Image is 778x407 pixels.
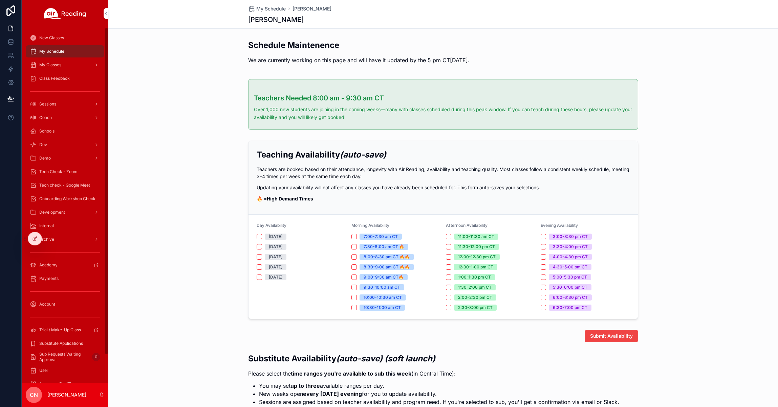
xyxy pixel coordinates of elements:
span: CN [30,391,38,399]
div: 1:30-2:00 pm CT [458,284,492,290]
a: Substitute Applications [26,337,104,350]
li: New weeks open for you to update availability. [259,390,619,398]
div: 1:00-1:30 pm CT [458,274,491,280]
span: Development [39,210,65,215]
div: 4:30-5:00 pm CT [553,264,587,270]
div: 4:00-4:30 pm CT [553,254,588,260]
a: [PERSON_NAME] [293,5,331,12]
span: Evening Availability [541,223,578,228]
div: 2:00-2:30 pm CT [458,294,492,301]
a: Tech check - Google Meet [26,179,104,191]
span: Day Availability [257,223,286,228]
div: 11:30-12:00 pm CT [458,244,495,250]
a: Assement End Times [26,378,104,390]
span: Sessions [39,101,56,107]
p: 🔥 = [257,195,630,202]
span: Academy [39,262,58,268]
div: ### Teachers Needed 8:00 am - 9:30 am CT Over 1,000 new students are joining in the coming weeks—... [254,93,632,121]
span: Tech Check - Zoom [39,169,78,174]
p: [PERSON_NAME] [47,391,86,398]
a: My Schedule [248,5,286,12]
div: 9:30-10:00 am CT [364,284,400,290]
span: Archive [39,237,54,242]
p: Teachers are booked based on their attendance, longevity with Air Reading, availability and teach... [257,166,630,180]
div: 6:00-6:30 pm CT [553,294,588,301]
a: Schools [26,125,104,137]
a: Sessions [26,98,104,110]
a: Coach [26,112,104,124]
h2: Schedule Maintenence [248,40,470,51]
div: 3:00-3:30 pm CT [553,234,588,240]
strong: up to three [290,382,320,389]
a: Onboarding Workshop Check [26,193,104,205]
div: 11:00-11:30 am CT [458,234,494,240]
div: [DATE] [269,234,282,240]
a: Tech Check - Zoom [26,166,104,178]
img: App logo [44,8,86,19]
a: Academy [26,259,104,271]
h2: Substitute Availability [248,353,619,364]
h1: [PERSON_NAME] [248,15,304,24]
span: Onboarding Workshop Check [39,196,95,201]
span: Schools [39,128,55,134]
h2: Teaching Availability [257,149,630,160]
div: [DATE] [269,264,282,270]
span: Account [39,302,55,307]
span: Morning Availability [351,223,389,228]
span: Coach [39,115,52,120]
div: 5:00-5:30 pm CT [553,274,587,280]
a: Development [26,206,104,218]
div: [DATE] [269,244,282,250]
a: User [26,364,104,377]
div: 3:30-4:00 pm CT [553,244,588,250]
a: My Classes [26,59,104,71]
div: 6:30-7:00 pm CT [553,305,587,311]
div: 9:00-9:30 am CT🔥 [364,274,404,280]
div: [DATE] [269,254,282,260]
div: 12:30-1:00 pm CT [458,264,493,270]
li: Sessions are assigned based on teacher availability and program need. If you're selected to sub, ... [259,398,619,406]
a: Account [26,298,104,310]
a: Trial / Make-Up Class [26,324,104,336]
span: Demo [39,155,51,161]
span: Afternoon Availability [446,223,488,228]
div: 10:30-11:00 am CT [364,305,401,311]
div: 5:30-6:00 pm CT [553,284,587,290]
em: (auto-save) (soft launch) [336,354,435,363]
strong: High Demand Times [267,196,313,201]
div: 10:00-10:30 am CT [364,294,402,301]
span: Submit Availability [590,333,633,339]
strong: every [DATE] evening [303,390,362,397]
span: Class Feedback [39,76,70,81]
a: New Classes [26,32,104,44]
span: My Schedule [39,49,64,54]
p: Updating your availability will not affect any classes you have already been scheduled for. This ... [257,184,630,191]
div: 7:30-8:00 am CT 🔥 [364,244,404,250]
p: We are currently working on this page and will have it updated by the 5 pm CT[DATE]. [248,56,470,64]
span: Payments [39,276,59,281]
a: Payments [26,272,104,285]
a: Archive [26,233,104,245]
div: 8:30-9:00 am CT 🔥🔥 [364,264,410,270]
span: Trial / Make-Up Class [39,327,81,333]
span: Internal [39,223,54,229]
a: Internal [26,220,104,232]
div: 8:00-8:30 am CT 🔥🔥 [364,254,410,260]
div: 0 [92,353,100,361]
a: Class Feedback [26,72,104,85]
div: 7:00-7:30 am CT [364,234,398,240]
div: scrollable content [22,27,108,383]
span: User [39,368,48,373]
span: New Classes [39,35,64,41]
span: Dev [39,142,47,147]
a: Dev [26,139,104,151]
div: 2:30-3:00 pm CT [458,305,493,311]
a: My Schedule [26,45,104,57]
span: My Classes [39,62,61,68]
a: Sub Requests Waiting Approval0 [26,351,104,363]
span: My Schedule [256,5,286,12]
li: You may set available ranges per day. [259,382,619,390]
span: Sub Requests Waiting Approval [39,352,89,362]
span: Assement End Times [39,381,79,387]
